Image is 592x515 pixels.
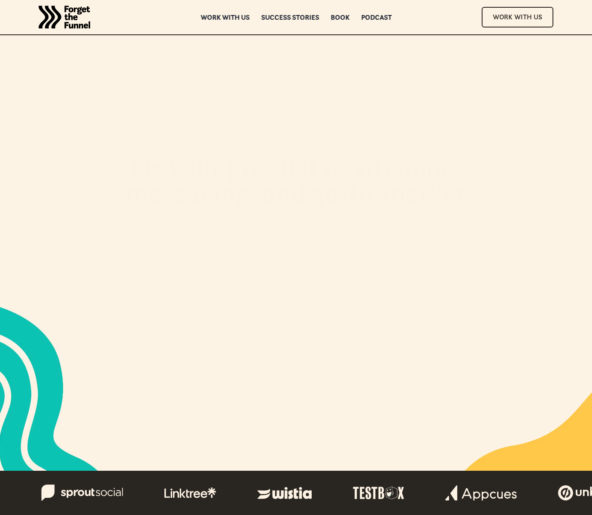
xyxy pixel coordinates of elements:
a: Work With Us [482,7,553,27]
a: Podcast [361,14,392,20]
a: Book [331,14,349,20]
a: Success Stories [261,14,319,20]
a: Work with us [200,14,249,20]
h1: Fix your product positioning, messaging, and go-to-market [76,153,516,215]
